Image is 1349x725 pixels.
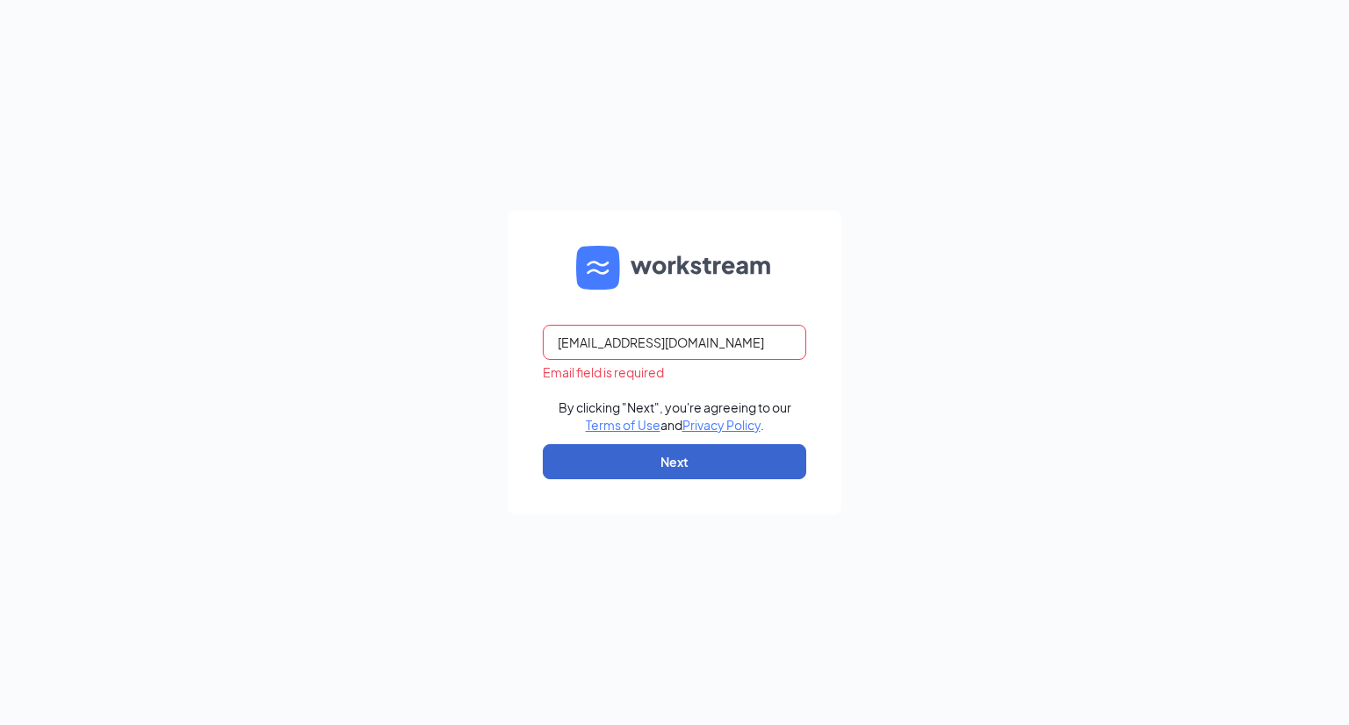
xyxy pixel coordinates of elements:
a: Terms of Use [586,417,660,433]
input: Email [543,325,806,360]
button: Next [543,444,806,479]
a: Privacy Policy [682,417,761,433]
div: Email field is required [543,363,806,381]
img: WS logo and Workstream text [576,246,773,290]
div: By clicking "Next", you're agreeing to our and . [559,398,791,434]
